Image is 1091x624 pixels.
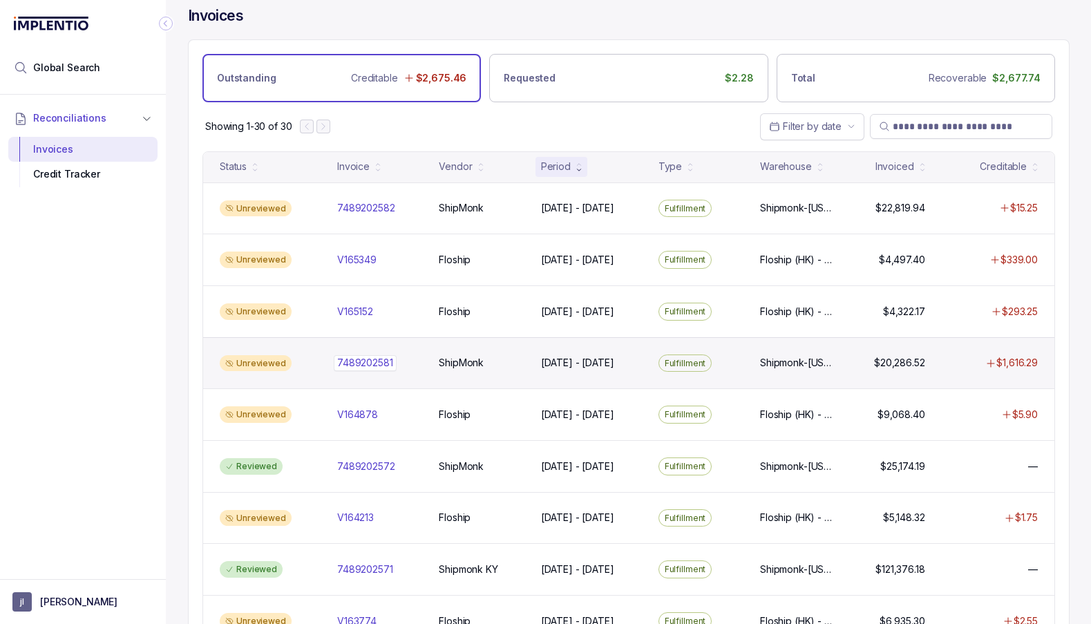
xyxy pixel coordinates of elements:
[205,120,292,133] p: Showing 1-30 of 30
[188,6,243,26] h4: Invoices
[877,408,925,422] p: $9,068.40
[439,408,471,422] p: Floship
[33,111,106,125] span: Reconciliations
[665,511,706,525] p: Fulfillment
[883,305,925,319] p: $4,322.17
[1002,305,1038,319] p: $293.25
[439,253,471,267] p: Floship
[760,305,834,319] p: Floship (HK) - [PERSON_NAME] 1
[783,120,842,132] span: Filter by date
[337,160,370,173] div: Invoice
[791,71,815,85] p: Total
[439,460,484,473] p: ShipMonk
[658,160,682,173] div: Type
[334,355,397,370] p: 7489202581
[416,71,467,85] p: $2,675.46
[220,355,292,372] div: Unreviewed
[880,460,925,473] p: $25,174.19
[205,120,292,133] div: Remaining page entries
[217,71,276,85] p: Outstanding
[874,356,925,370] p: $20,286.52
[1015,511,1038,524] p: $1.75
[883,511,925,524] p: $5,148.32
[929,71,987,85] p: Recoverable
[760,253,834,267] p: Floship (HK) - [PERSON_NAME] 1
[665,357,706,370] p: Fulfillment
[875,201,925,215] p: $22,819.94
[760,201,834,215] p: Shipmonk-[US_STATE], Shipmonk-[US_STATE], Shipmonk-[US_STATE]
[760,356,834,370] p: Shipmonk-[US_STATE], Shipmonk-[US_STATE], Shipmonk-[US_STATE]
[220,406,292,423] div: Unreviewed
[541,253,614,267] p: [DATE] - [DATE]
[992,71,1041,85] p: $2,677.74
[439,511,471,524] p: Floship
[220,160,247,173] div: Status
[769,120,842,133] search: Date Range Picker
[541,408,614,422] p: [DATE] - [DATE]
[337,562,393,576] p: 7489202571
[760,113,864,140] button: Date Range Picker
[220,303,292,320] div: Unreviewed
[541,511,614,524] p: [DATE] - [DATE]
[725,71,753,85] p: $2.28
[12,592,32,612] span: User initials
[351,71,398,85] p: Creditable
[875,562,924,576] p: $121,376.18
[337,408,378,422] p: V164878
[439,562,497,576] p: Shipmonk KY
[665,305,706,319] p: Fulfillment
[996,356,1038,370] p: $1,616.29
[337,305,373,319] p: V165152
[439,356,484,370] p: ShipMonk
[665,253,706,267] p: Fulfillment
[760,511,834,524] p: Floship (HK) - [PERSON_NAME] 1
[19,162,146,187] div: Credit Tracker
[220,252,292,268] div: Unreviewed
[12,592,153,612] button: User initials[PERSON_NAME]
[541,562,614,576] p: [DATE] - [DATE]
[1012,408,1038,422] p: $5.90
[40,595,117,609] p: [PERSON_NAME]
[541,460,614,473] p: [DATE] - [DATE]
[220,200,292,217] div: Unreviewed
[439,201,484,215] p: ShipMonk
[337,460,395,473] p: 7489202572
[337,253,377,267] p: V165349
[875,160,914,173] div: Invoiced
[220,510,292,527] div: Unreviewed
[879,253,925,267] p: $4,497.40
[1028,562,1038,576] p: —
[220,561,283,578] div: Reviewed
[1010,201,1038,215] p: $15.25
[541,356,614,370] p: [DATE] - [DATE]
[665,562,706,576] p: Fulfillment
[760,408,834,422] p: Floship (HK) - [PERSON_NAME] 1
[439,305,471,319] p: Floship
[1028,460,1038,473] p: —
[158,15,174,32] div: Collapse Icon
[337,201,395,215] p: 7489202582
[541,160,571,173] div: Period
[439,160,472,173] div: Vendor
[8,134,158,190] div: Reconciliations
[337,511,374,524] p: V164213
[760,460,834,473] p: Shipmonk-[US_STATE], Shipmonk-[US_STATE], Shipmonk-[US_STATE]
[19,137,146,162] div: Invoices
[1000,253,1038,267] p: $339.00
[665,202,706,216] p: Fulfillment
[220,458,283,475] div: Reviewed
[665,460,706,473] p: Fulfillment
[760,160,812,173] div: Warehouse
[665,408,706,422] p: Fulfillment
[980,160,1027,173] div: Creditable
[541,305,614,319] p: [DATE] - [DATE]
[504,71,556,85] p: Requested
[541,201,614,215] p: [DATE] - [DATE]
[760,562,834,576] p: Shipmonk-[US_STATE], Shipmonk-[US_STATE], Shipmonk-[US_STATE]
[8,103,158,133] button: Reconciliations
[33,61,100,75] span: Global Search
